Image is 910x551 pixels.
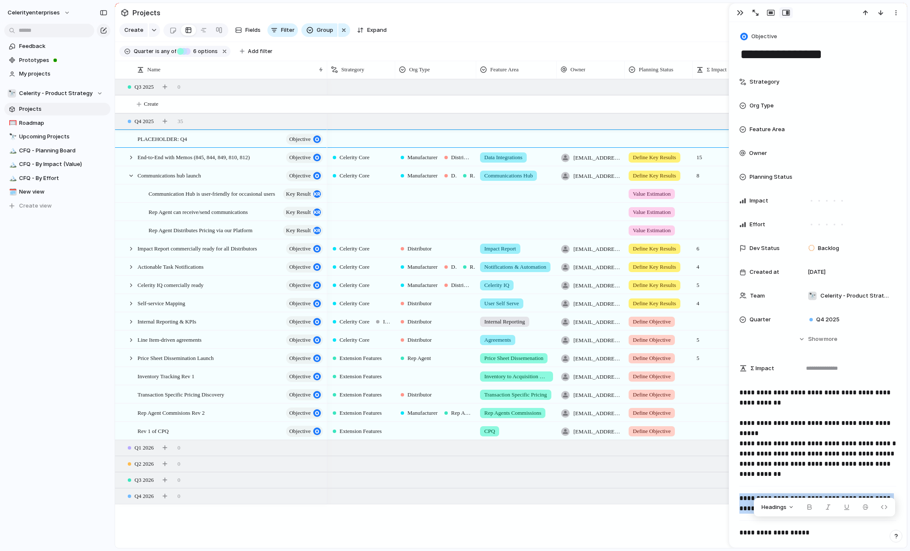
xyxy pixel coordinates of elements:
[286,371,323,382] button: objective
[135,117,154,126] span: Q4 2025
[19,174,107,183] span: CFQ - By Effort
[283,188,323,200] button: key result
[808,335,823,343] span: Show
[245,26,261,34] span: Fields
[138,280,204,290] span: Celerity IQ comercially ready
[340,372,382,381] span: Extension Features
[407,299,432,308] span: Distributor
[633,336,671,344] span: Define Objective
[407,245,432,253] span: Distributor
[8,89,16,98] div: 🔭
[289,243,311,255] span: objective
[19,146,107,155] span: CFQ - Planning Board
[484,391,547,399] span: Transaction Specific Pricing
[9,160,15,169] div: 🏔️
[286,188,311,200] span: key result
[750,125,785,134] span: Feature Area
[693,149,760,162] span: 15
[9,146,15,155] div: 🏔️
[149,188,275,198] span: Communication Hub is user-friendly for occasional users
[8,188,16,196] button: 🗓️
[739,31,780,43] button: Objective
[573,318,621,326] span: [EMAIL_ADDRESS][DOMAIN_NAME]
[177,83,180,91] span: 0
[235,45,278,57] button: Add filter
[19,70,107,78] span: My projects
[4,172,110,185] div: 🏔️CFQ - By Effort
[9,173,15,183] div: 🏔️
[135,460,154,468] span: Q2 2026
[138,389,224,399] span: Transaction Specific Pricing Discovery
[191,48,218,55] span: options
[470,171,475,180] span: Rep Agent
[340,281,369,290] span: Celerity Core
[693,240,760,253] span: 6
[4,6,75,20] button: celerityenterprises
[484,372,549,381] span: Inventory to Acquisition Costs
[19,56,107,65] span: Prototypes
[750,292,765,300] span: Team
[808,268,826,276] span: [DATE]
[19,42,107,51] span: Feedback
[301,23,337,37] button: Group
[19,105,107,113] span: Projects
[484,318,525,326] span: Internal Reporting
[573,172,621,180] span: [EMAIL_ADDRESS][DOMAIN_NAME]
[573,245,621,253] span: [EMAIL_ADDRESS][DOMAIN_NAME]
[693,349,760,363] span: 5
[289,334,311,346] span: objective
[750,364,774,373] span: Σ Impact
[155,48,160,55] span: is
[633,372,671,381] span: Define Objective
[693,167,760,180] span: 8
[484,354,543,363] span: Price Sheet Dissemenation
[824,335,837,343] span: more
[354,23,390,37] button: Expand
[573,409,621,418] span: [EMAIL_ADDRESS][DOMAIN_NAME]
[286,389,323,400] button: objective
[4,67,110,80] a: My projects
[407,153,438,162] span: Manufacturer
[693,276,760,290] span: 5
[248,48,272,55] span: Add filter
[9,118,15,128] div: 🥅
[633,171,676,180] span: Define Key Results
[4,130,110,143] div: 🔭Upcoming Projects
[340,318,369,326] span: Celerity Core
[749,149,767,157] span: Owner
[407,391,432,399] span: Distributor
[633,427,671,436] span: Define Objective
[8,146,16,155] button: 🏔️
[816,315,840,324] span: Q4 2025
[289,298,311,309] span: objective
[407,263,438,271] span: Manufacturer
[9,132,15,142] div: 🔭
[138,335,202,344] span: Line Item-driven agreements
[286,298,323,309] button: objective
[4,40,110,53] a: Feedback
[177,47,219,56] button: 6 options
[138,298,185,308] span: Self-service Mapping
[177,460,180,468] span: 0
[135,476,154,484] span: Q3 2026
[484,336,511,344] span: Agreements
[149,225,253,235] span: Rep Agent Distributes Pricing via our Platform
[633,153,676,162] span: Define Key Results
[289,371,311,382] span: objective
[693,295,760,308] span: 4
[8,119,16,127] button: 🥅
[470,263,475,271] span: Rep Agent
[750,101,774,110] span: Org Type
[289,352,311,364] span: objective
[289,389,311,401] span: objective
[160,48,176,55] span: any of
[484,299,519,308] span: User Self Serve
[818,244,839,253] span: Backlog
[138,426,169,436] span: Rev 1 of CPQ
[383,318,390,326] span: Internal
[4,158,110,171] a: 🏔️CFQ - By Impact (Value)
[484,171,533,180] span: Communications Hub
[131,5,162,20] span: Projects
[119,23,148,37] button: Create
[177,476,180,484] span: 0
